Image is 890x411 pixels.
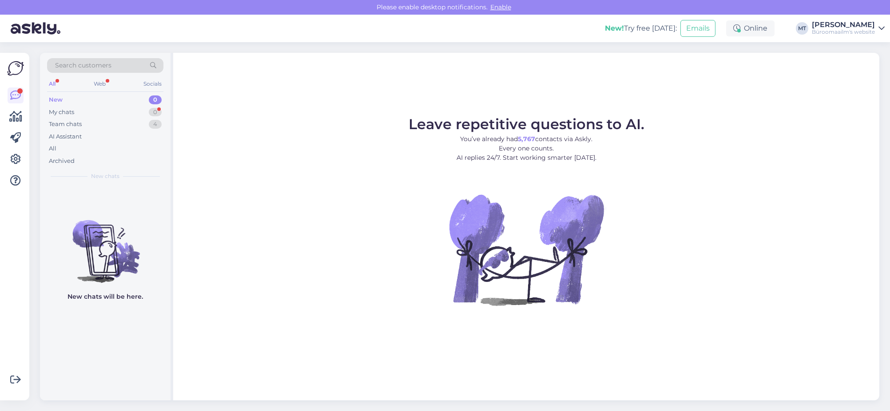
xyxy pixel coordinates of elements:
[605,23,677,34] div: Try free [DATE]:
[812,21,875,28] div: [PERSON_NAME]
[92,78,107,90] div: Web
[409,115,644,133] span: Leave repetitive questions to AI.
[49,95,63,104] div: New
[49,157,75,166] div: Archived
[40,204,171,284] img: No chats
[49,132,82,141] div: AI Assistant
[796,22,808,35] div: MT
[49,108,74,117] div: My chats
[149,95,162,104] div: 0
[605,24,624,32] b: New!
[47,78,57,90] div: All
[49,144,56,153] div: All
[488,3,514,11] span: Enable
[7,60,24,77] img: Askly Logo
[680,20,715,37] button: Emails
[149,120,162,129] div: 4
[142,78,163,90] div: Socials
[812,28,875,36] div: Büroomaailm's website
[68,292,143,301] p: New chats will be here.
[812,21,885,36] a: [PERSON_NAME]Büroomaailm's website
[518,135,535,143] b: 5,767
[726,20,775,36] div: Online
[149,108,162,117] div: 0
[55,61,111,70] span: Search customers
[409,134,644,162] p: You’ve already had contacts via Askly. Every one counts. AI replies 24/7. Start working smarter [...
[49,120,82,129] div: Team chats
[91,172,119,180] span: New chats
[446,170,606,329] img: No Chat active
